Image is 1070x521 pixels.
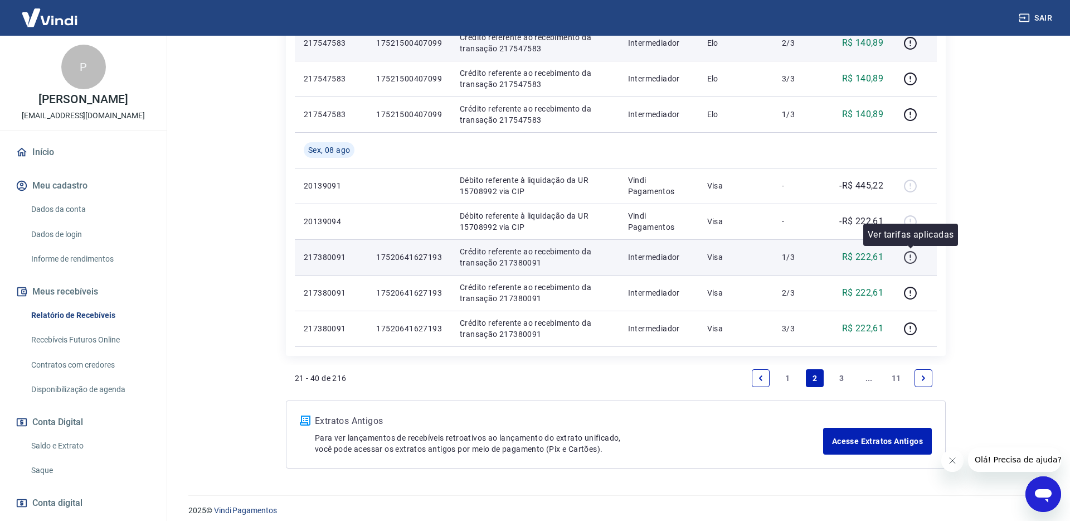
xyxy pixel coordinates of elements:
a: Contratos com credores [27,354,153,377]
p: Visa [707,180,764,191]
iframe: Close message [941,450,964,472]
p: 217380091 [304,252,358,263]
p: -R$ 445,22 [839,179,883,192]
span: Olá! Precisa de ajuda? [7,8,94,17]
p: 17521500407099 [376,37,442,49]
p: Crédito referente ao recebimento da transação 217547583 [460,103,610,126]
div: P [61,45,106,89]
p: Ver tarifas aplicadas [868,228,954,242]
button: Meu cadastro [13,173,153,198]
a: Page 1 [779,369,797,387]
p: Crédito referente ao recebimento da transação 217380091 [460,246,610,268]
a: Recebíveis Futuros Online [27,329,153,351]
p: 217380091 [304,287,358,298]
p: -R$ 222,61 [839,215,883,228]
p: [EMAIL_ADDRESS][DOMAIN_NAME] [22,110,145,122]
a: Início [13,140,153,165]
button: Sair [1016,8,1057,28]
p: 217380091 [304,323,358,334]
p: 1/3 [782,109,815,120]
a: Conta digital [13,491,153,515]
p: R$ 140,89 [842,72,884,85]
span: Conta digital [32,495,82,511]
p: Intermediador [628,252,689,263]
a: Page 2 is your current page [806,369,824,387]
p: 20139091 [304,180,358,191]
p: 2/3 [782,287,815,298]
a: Saque [27,459,153,482]
p: R$ 222,61 [842,250,884,264]
p: - [782,216,815,227]
p: Visa [707,323,764,334]
button: Meus recebíveis [13,279,153,304]
p: 2/3 [782,37,815,49]
a: Next page [915,369,932,387]
p: Crédito referente ao recebimento da transação 217380091 [460,317,610,340]
p: R$ 222,61 [842,286,884,300]
p: R$ 140,89 [842,36,884,50]
p: Visa [707,216,764,227]
p: Vindi Pagamentos [628,175,689,197]
p: [PERSON_NAME] [38,94,128,105]
p: Intermediador [628,109,689,120]
p: 3/3 [782,323,815,334]
p: Elo [707,109,764,120]
p: Débito referente à liquidação da UR 15708992 via CIP [460,175,610,197]
p: Visa [707,287,764,298]
p: 17520641627193 [376,323,442,334]
a: Dados de login [27,223,153,246]
p: - [782,180,815,191]
p: 2025 © [188,505,1043,517]
ul: Pagination [747,365,937,392]
p: Intermediador [628,323,689,334]
p: 21 - 40 de 216 [295,373,347,384]
a: Vindi Pagamentos [214,506,277,515]
iframe: Message from company [968,447,1061,472]
p: Para ver lançamentos de recebíveis retroativos ao lançamento do extrato unificado, você pode aces... [315,432,823,455]
p: 217547583 [304,109,358,120]
a: Disponibilização de agenda [27,378,153,401]
a: Informe de rendimentos [27,248,153,271]
a: Jump forward [860,369,878,387]
p: Visa [707,252,764,263]
p: Vindi Pagamentos [628,210,689,233]
a: Page 11 [887,369,906,387]
p: Elo [707,73,764,84]
p: Extratos Antigos [315,414,823,428]
p: Débito referente à liquidação da UR 15708992 via CIP [460,210,610,233]
p: 217547583 [304,37,358,49]
p: Crédito referente ao recebimento da transação 217547583 [460,67,610,90]
p: R$ 222,61 [842,322,884,335]
p: Crédito referente ao recebimento da transação 217380091 [460,282,610,304]
p: Intermediador [628,73,689,84]
a: Dados da conta [27,198,153,221]
p: 17521500407099 [376,109,442,120]
span: Sex, 08 ago [308,144,350,156]
p: 20139094 [304,216,358,227]
img: Vindi [13,1,86,35]
p: Intermediador [628,287,689,298]
p: 17520641627193 [376,252,442,263]
img: ícone [300,416,310,426]
p: Intermediador [628,37,689,49]
a: Saldo e Extrato [27,435,153,457]
a: Previous page [752,369,770,387]
a: Acesse Extratos Antigos [823,428,932,455]
p: 1/3 [782,252,815,263]
p: R$ 140,89 [842,108,884,121]
p: 3/3 [782,73,815,84]
button: Conta Digital [13,410,153,435]
p: 217547583 [304,73,358,84]
p: 17521500407099 [376,73,442,84]
a: Relatório de Recebíveis [27,304,153,327]
a: Page 3 [833,369,851,387]
p: Crédito referente ao recebimento da transação 217547583 [460,32,610,54]
p: 17520641627193 [376,287,442,298]
iframe: Button to launch messaging window [1025,476,1061,512]
p: Elo [707,37,764,49]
